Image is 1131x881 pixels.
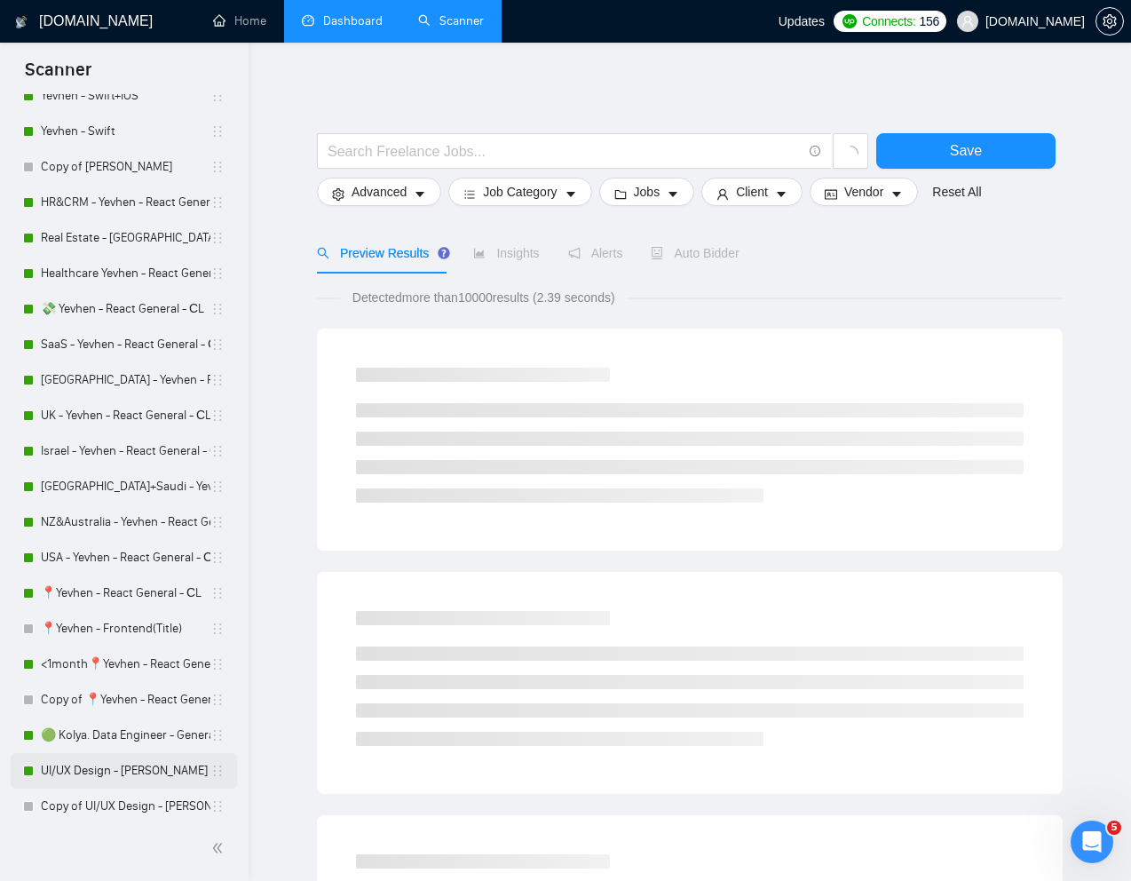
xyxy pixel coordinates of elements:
[876,133,1056,169] button: Save
[568,246,623,260] span: Alerts
[15,8,28,36] img: logo
[210,231,225,245] span: holder
[11,469,237,504] li: UAE+Saudi - Yevhen - React General - СL
[920,12,939,31] span: 156
[701,178,803,206] button: userClientcaret-down
[41,149,210,185] a: Copy of [PERSON_NAME]
[11,789,237,824] li: Copy of UI/UX Design - Mariana Derevianko
[842,146,858,162] span: loading
[41,469,210,504] a: [GEOGRAPHIC_DATA]+Saudi - Yevhen - React General - СL
[210,89,225,103] span: holder
[41,789,210,824] a: Copy of UI/UX Design - [PERSON_NAME]
[328,140,802,163] input: Search Freelance Jobs...
[651,246,739,260] span: Auto Bidder
[862,12,915,31] span: Connects:
[473,246,539,260] span: Insights
[1071,821,1113,863] iframe: Intercom live chat
[436,245,452,261] div: Tooltip anchor
[41,114,210,149] a: Yevhen - Swift
[352,182,407,202] span: Advanced
[844,182,883,202] span: Vendor
[41,504,210,540] a: NZ&Australia - Yevhen - React General - СL
[41,398,210,433] a: UK - Yevhen - React General - СL
[41,433,210,469] a: Israel - Yevhen - React General - СL
[1095,14,1124,28] a: setting
[614,187,627,201] span: folder
[302,13,383,28] a: dashboardDashboard
[1095,7,1124,36] button: setting
[210,337,225,352] span: holder
[810,146,821,157] span: info-circle
[210,586,225,600] span: holder
[211,839,229,857] span: double-left
[11,611,237,647] li: 📍Yevhen - Frontend(Title)
[210,373,225,387] span: holder
[11,398,237,433] li: UK - Yevhen - React General - СL
[41,362,210,398] a: [GEOGRAPHIC_DATA] - Yevhen - React General - СL
[210,764,225,778] span: holder
[332,187,344,201] span: setting
[210,657,225,671] span: holder
[41,753,210,789] a: UI/UX Design - [PERSON_NAME]
[11,220,237,256] li: Real Estate - Yevhen - React General - СL
[210,124,225,139] span: holder
[11,185,237,220] li: HR&CRM - Yevhen - React General - СL
[11,114,237,149] li: Yevhen - Swift
[41,575,210,611] a: 📍Yevhen - React General - СL
[41,185,210,220] a: HR&CRM - Yevhen - React General - СL
[599,178,695,206] button: folderJobscaret-down
[317,178,441,206] button: settingAdvancedcaret-down
[932,182,981,202] a: Reset All
[11,78,237,114] li: Yevhen - Swift+iOS
[213,13,266,28] a: homeHome
[11,256,237,291] li: Healthcare Yevhen - React General - СL
[210,409,225,423] span: holder
[11,433,237,469] li: Israel - Yevhen - React General - СL
[210,302,225,316] span: holder
[1107,821,1121,835] span: 5
[11,57,106,94] span: Scanner
[736,182,768,202] span: Client
[825,187,837,201] span: idcard
[210,728,225,742] span: holder
[775,187,787,201] span: caret-down
[41,78,210,114] a: Yevhen - Swift+iOS
[667,187,679,201] span: caret-down
[41,256,210,291] a: Healthcare Yevhen - React General - СL
[317,247,329,259] span: search
[950,139,982,162] span: Save
[463,187,476,201] span: bars
[210,480,225,494] span: holder
[11,149,237,185] li: Copy of Yevhen - Swift
[11,362,237,398] li: Switzerland - Yevhen - React General - СL
[210,622,225,636] span: holder
[842,14,857,28] img: upwork-logo.png
[11,575,237,611] li: 📍Yevhen - React General - СL
[810,178,918,206] button: idcardVendorcaret-down
[1096,14,1123,28] span: setting
[483,182,557,202] span: Job Category
[210,195,225,210] span: holder
[41,540,210,575] a: USA - Yevhen - React General - СL
[11,540,237,575] li: USA - Yevhen - React General - СL
[41,611,210,647] a: 📍Yevhen - Frontend(Title)
[11,327,237,362] li: SaaS - Yevhen - React General - СL
[210,515,225,529] span: holder
[11,504,237,540] li: NZ&Australia - Yevhen - React General - СL
[41,291,210,327] a: 💸 Yevhen - React General - СL
[41,647,210,682] a: <1month📍Yevhen - React General - СL
[41,718,210,753] a: 🟢 Kolya. Data Engineer - General
[210,160,225,174] span: holder
[11,647,237,682] li: <1month📍Yevhen - React General - СL
[210,266,225,281] span: holder
[651,247,663,259] span: robot
[961,15,974,28] span: user
[634,182,660,202] span: Jobs
[210,799,225,814] span: holder
[716,187,729,201] span: user
[340,288,628,307] span: Detected more than 10000 results (2.39 seconds)
[414,187,426,201] span: caret-down
[210,444,225,458] span: holder
[779,14,825,28] span: Updates
[41,327,210,362] a: SaaS - Yevhen - React General - СL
